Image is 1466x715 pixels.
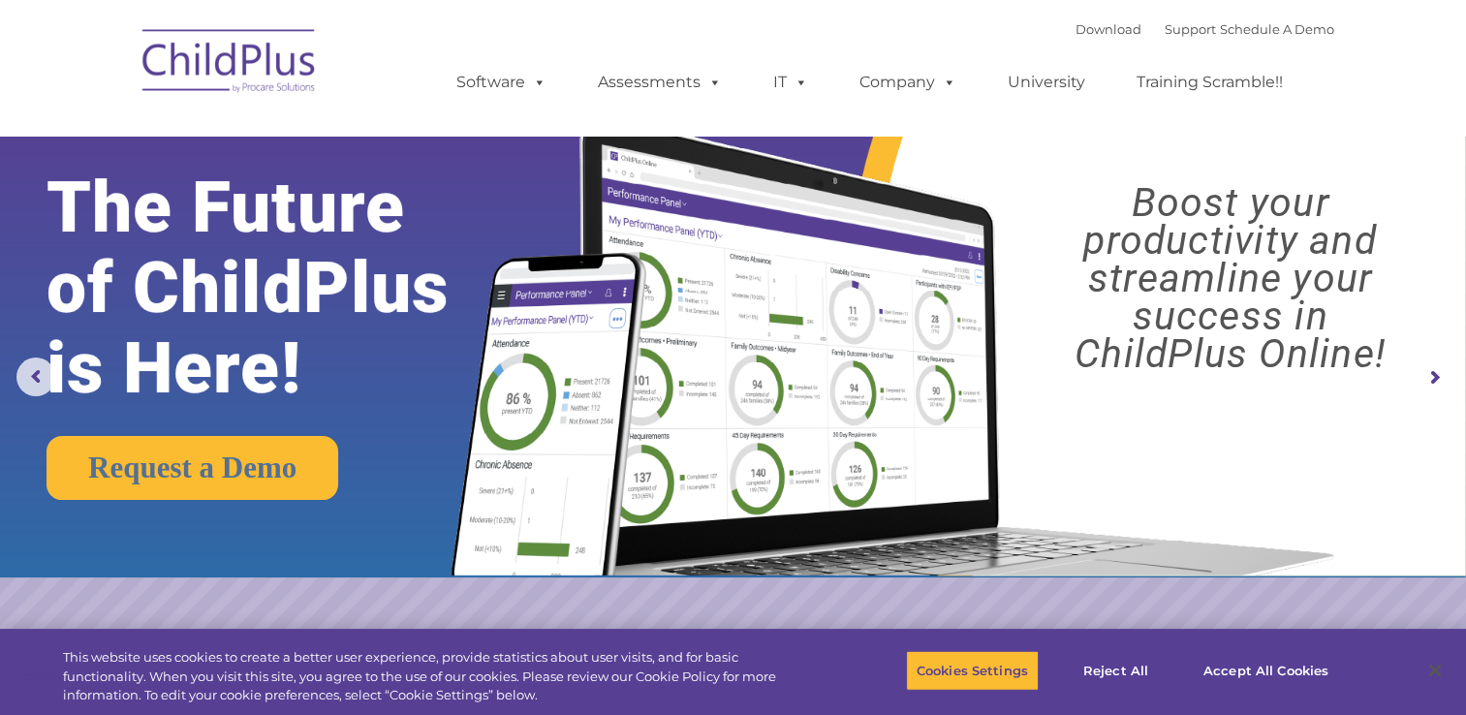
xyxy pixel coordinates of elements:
[754,63,827,102] a: IT
[578,63,741,102] a: Assessments
[133,16,327,112] img: ChildPlus by Procare Solutions
[906,650,1039,691] button: Cookies Settings
[269,128,328,142] span: Last name
[269,207,352,222] span: Phone number
[1193,650,1339,691] button: Accept All Cookies
[1414,649,1456,692] button: Close
[1220,21,1334,37] a: Schedule A Demo
[47,168,515,409] rs-layer: The Future of ChildPlus is Here!
[1165,21,1216,37] a: Support
[1076,21,1334,37] font: |
[47,436,338,500] a: Request a Demo
[988,63,1105,102] a: University
[1055,650,1176,691] button: Reject All
[1076,21,1141,37] a: Download
[1013,184,1448,373] rs-layer: Boost your productivity and streamline your success in ChildPlus Online!
[437,63,566,102] a: Software
[840,63,976,102] a: Company
[63,648,806,705] div: This website uses cookies to create a better user experience, provide statistics about user visit...
[1117,63,1302,102] a: Training Scramble!!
